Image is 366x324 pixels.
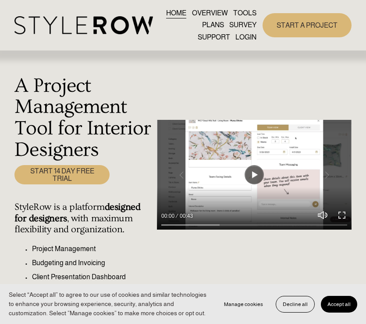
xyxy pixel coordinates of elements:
button: Decline all [276,296,315,313]
button: Accept all [321,296,357,313]
strong: designed for designers [14,202,142,224]
p: Budgeting and Invoicing [32,258,152,268]
p: Project Management [32,244,152,254]
button: Play [245,165,264,184]
h4: StyleRow is a platform , with maximum flexibility and organization. [14,202,152,235]
a: TOOLS [233,7,256,19]
a: folder dropdown [198,31,230,43]
p: Select “Accept all” to agree to our use of cookies and similar technologies to enhance your brows... [9,290,209,318]
a: OVERVIEW [192,7,228,19]
span: SUPPORT [198,32,230,43]
a: START A PROJECT [263,13,352,37]
img: StyleRow [14,16,153,34]
a: START 14 DAY FREE TRIAL [14,165,109,184]
button: Manage cookies [217,296,270,313]
span: Decline all [283,301,308,307]
a: SURVEY [229,19,256,31]
div: Current time [161,212,177,220]
a: PLANS [202,19,224,31]
span: Accept all [327,301,351,307]
a: LOGIN [235,31,256,43]
p: Client Presentation Dashboard [32,272,152,282]
span: Manage cookies [224,301,263,307]
div: Duration [177,212,195,220]
h1: A Project Management Tool for Interior Designers [14,75,152,161]
input: Seek [161,222,347,228]
a: HOME [166,7,186,19]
